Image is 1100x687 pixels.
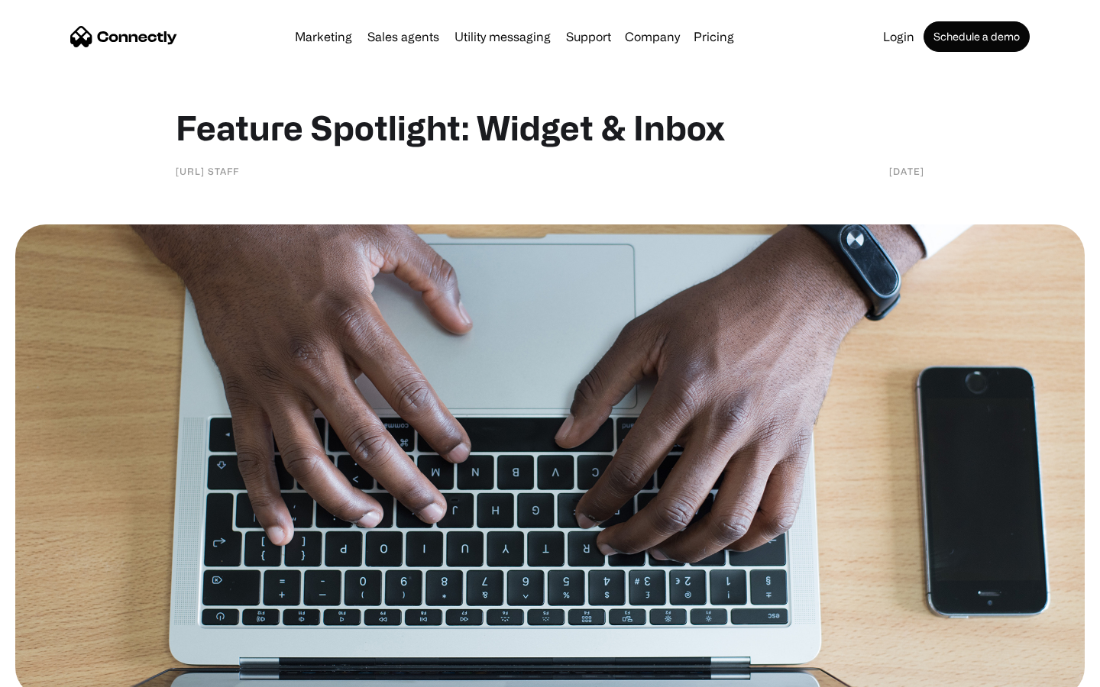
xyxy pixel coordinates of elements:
h1: Feature Spotlight: Widget & Inbox [176,107,924,148]
a: Pricing [687,31,740,43]
a: Support [560,31,617,43]
a: Login [877,31,920,43]
div: Company [625,26,680,47]
a: Sales agents [361,31,445,43]
ul: Language list [31,660,92,682]
div: [DATE] [889,163,924,179]
aside: Language selected: English [15,660,92,682]
a: Schedule a demo [924,21,1030,52]
div: [URL] staff [176,163,239,179]
a: Utility messaging [448,31,557,43]
a: Marketing [289,31,358,43]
